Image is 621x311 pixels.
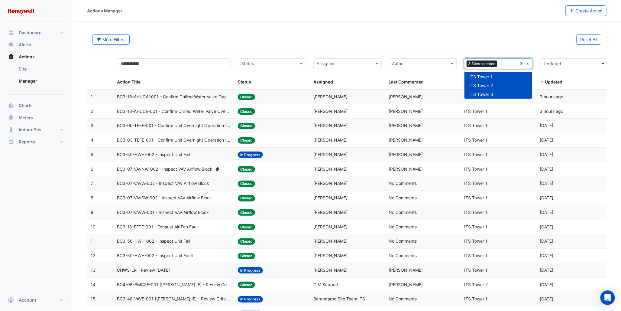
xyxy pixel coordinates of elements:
[313,267,348,273] span: [PERSON_NAME]
[5,294,68,306] button: Account
[540,195,553,200] span: 2025-08-19T17:24:02.893
[117,224,199,231] span: BC3-18-EFTE-001 - Exhaust Air Fan Fault
[238,195,255,201] span: Closed
[238,296,263,303] span: In Progress
[117,281,231,288] span: BC4-05-BMCZE-001 ([PERSON_NAME] IE) - Review Critical Sensor Outside Range
[540,267,553,273] span: 2025-08-12T11:57:46.562
[117,296,231,303] span: BC3-48-VAVE-001 ([PERSON_NAME] IE) - Review Critical Sensor Outside Range
[389,181,417,186] span: No Comments
[389,152,423,157] span: [PERSON_NAME]
[540,282,553,287] span: 2025-07-29T09:23:54.364
[117,166,212,173] span: BC3-07-VAVNW-002 - Inspect VAV Airflow Block
[19,54,35,60] span: Actions
[117,209,209,216] span: BC3-07-VAVW-001 - Inspect VAV Airflow Block
[8,30,14,36] app-icon: Dashboard
[313,238,348,244] span: [PERSON_NAME]
[540,181,553,186] span: 2025-08-19T17:24:11.541
[389,296,417,301] span: No Comments
[313,79,333,84] span: Assigned
[91,253,95,258] span: 12
[5,100,68,112] button: Charts
[8,42,14,48] app-icon: Alerts
[464,166,487,172] span: ITS Tower 1
[238,79,251,84] span: Status
[5,63,68,90] div: Actions
[464,109,487,114] span: ITS Tower 1
[238,123,255,129] span: Closed
[313,195,348,200] span: [PERSON_NAME]
[464,195,487,200] span: ITS Tower 1
[389,210,417,215] span: No Comments
[117,137,231,144] span: BC3-03-TEFE-001 - Confirm Unit Overnight Operation (Energy Waste)
[91,152,93,157] span: 5
[464,181,487,186] span: ITS Tower 1
[469,74,493,79] span: ITS Tower 1
[313,282,338,287] span: CIM Support
[5,136,68,148] button: Reports
[313,94,348,99] span: [PERSON_NAME]
[5,51,68,63] button: Actions
[540,94,563,99] span: 2025-08-27T08:32:58.556
[389,224,417,229] span: No Comments
[389,267,423,273] span: [PERSON_NAME]
[313,109,348,114] span: [PERSON_NAME]
[464,70,532,101] ng-dropdown-panel: Options list
[389,137,423,142] span: [PERSON_NAME]
[464,282,488,287] span: ITS Tower 2
[92,34,130,45] button: More Filters
[238,181,255,187] span: Closed
[544,61,561,66] span: Updated
[238,137,255,144] span: Closed
[117,93,231,100] span: BC3-18-AHUCW-001 - Confirm Chilled Water Valve Override Closed
[117,122,231,129] span: BC3-00-TEFE-001 - Confirm Unit Overnight Operation (Energy Waste)
[117,151,190,158] span: BC3-50-HWH-002 - Inspect Unit Fail
[313,137,348,142] span: [PERSON_NAME]
[19,139,35,145] span: Reports
[540,210,553,215] span: 2025-08-19T17:23:58.936
[7,5,34,17] img: Company Logo
[540,109,563,114] span: 2025-08-27T08:32:33.805
[117,195,212,201] span: BC3-07-VAVSW-002 - Inspect VAV Airflow Block
[5,27,68,39] button: Dashboard
[389,123,423,128] span: [PERSON_NAME]
[545,79,562,84] span: Updated
[464,137,487,142] span: ITS Tower 1
[519,60,525,67] span: Clear
[238,238,255,245] span: Closed
[117,252,193,259] span: BC3-50-HWH-002 - Inspect Unit Fault
[313,253,348,258] span: [PERSON_NAME]
[91,195,93,200] span: 8
[389,166,423,172] span: [PERSON_NAME]
[91,282,95,287] span: 14
[464,267,487,273] span: ITS Tower 1
[238,166,255,172] span: Closed
[540,123,553,128] span: 2025-08-25T10:57:17.773
[91,267,95,273] span: 13
[540,166,553,172] span: 2025-08-20T13:02:29.908
[540,224,553,229] span: 2025-08-19T17:22:17.519
[91,137,93,142] span: 4
[91,296,95,301] span: 15
[8,54,14,60] app-icon: Actions
[8,139,14,145] app-icon: Reports
[238,152,263,158] span: In Progress
[8,115,14,121] app-icon: Meters
[467,61,497,67] span: 3 Sites selected
[91,210,93,215] span: 9
[19,30,42,36] span: Dashboard
[238,108,255,115] span: Closed
[91,123,93,128] span: 3
[464,123,487,128] span: ITS Tower 1
[91,109,93,114] span: 2
[540,253,553,258] span: 2025-08-19T17:21:45.076
[117,108,231,115] span: BC3-18-AHUCE-001 - Confirm Chilled Water Valve Override Closed
[540,238,553,244] span: 2025-08-19T17:21:55.641
[5,39,68,51] button: Alerts
[389,94,423,99] span: [PERSON_NAME]
[464,224,487,229] span: ITS Tower 1
[91,94,93,99] span: 1
[8,127,14,133] app-icon: Indoor Env
[313,152,348,157] span: [PERSON_NAME]
[238,94,255,100] span: Closed
[14,75,68,87] a: Manager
